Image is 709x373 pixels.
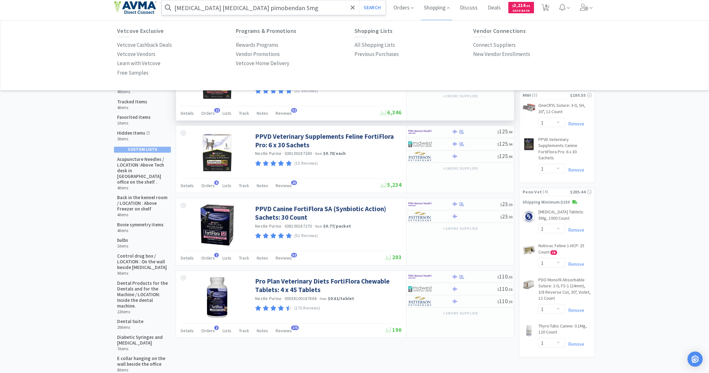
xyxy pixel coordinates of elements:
span: · [282,151,283,156]
span: $ [500,215,502,219]
h6: 4 items [117,212,168,217]
a: 6 [539,6,552,11]
h5: Back in the kennel room / LOCATION : Above Freezer on shelf [117,195,168,212]
span: . 09 [508,202,512,207]
span: Track [239,255,249,261]
img: d0aaf9118dfb4ba0be06f1c38b1dd5d8_335815.jpeg [197,277,238,318]
p: (52 Reviews) [294,88,318,95]
h6: 1 items [117,244,128,249]
h5: Dental Suite [117,319,143,324]
h6: 22 items [117,309,168,315]
span: Track [239,328,249,333]
span: $ [497,299,499,304]
h6: 40 items [117,89,147,95]
span: Details [181,255,194,261]
span: 190 [385,326,402,333]
span: 52 [291,253,297,257]
span: 15 [291,180,297,185]
h6: 20 items [117,325,143,330]
span: 6 [214,180,219,185]
a: PPVD Veterinary Supplements Feline FortiFlora Pro: 6 x 30 Sachets [255,132,400,150]
span: 203 [385,254,402,261]
p: Vendor Promotions [236,50,280,58]
span: Lists [223,110,231,116]
p: (52 Reviews) [294,233,318,239]
div: $180.55 [570,92,592,99]
span: Notes [257,110,268,116]
a: All Shopping Lists [354,40,395,50]
span: 52 [291,108,297,113]
p: Connect Suppliers [473,41,516,49]
img: f6b2451649754179b5b4e0c70c3f7cb0_2.png [408,127,432,137]
span: Track [239,110,249,116]
button: Search [359,0,385,15]
strong: $0.70 / each [323,150,346,156]
a: Nestle Purina [255,150,281,156]
span: Orders [201,328,215,333]
span: Reviews [276,110,292,116]
img: 4dd14cff54a648ac9e977f0c5da9bc2e_5.png [408,284,432,294]
span: ( 4 ) [542,189,570,195]
strong: $0.61 / tablet [328,296,354,301]
span: . 55 [525,4,530,8]
img: c64c2cbb4ed442348e3e88a6b4ae8bef_157993.png [523,210,535,223]
span: Notes [257,183,268,188]
h5: Favorited Items [117,114,151,120]
span: 125 [497,152,512,160]
span: from [320,297,327,301]
span: Lists [223,255,231,261]
span: 110 [497,273,512,280]
span: . 36 [508,299,512,304]
p: All Shopping Lists [354,41,395,49]
span: $ [497,287,499,292]
a: Connect Suppliers [473,40,516,50]
a: Remove [565,261,584,267]
span: 038100187270 [285,223,312,229]
span: $ [500,202,502,207]
span: · [313,223,314,229]
span: Penn Vet [523,188,542,195]
a: OneCRYL Suture: 3-0, SH, 30", 12 Count [538,102,592,117]
p: (175 Reviews) [294,305,320,312]
p: Vetcove Vendors [117,50,155,58]
h6: 3 items [117,137,150,142]
span: 125 [497,140,512,147]
span: Track [239,183,249,188]
span: Orders [201,183,215,188]
button: +1more supplier [440,309,481,318]
h5: Bovie symmetry items [117,222,164,228]
img: 17e4cc05517f43cdb154deeab8b7ad53_158048.png [523,278,535,291]
div: Custom Lists [114,147,171,152]
img: d86b0f37373b490e83cd6bce7d13b029_382549.png [523,138,535,150]
span: · [282,296,283,301]
img: 426fb3b69f0c46bc825451fb7330bc78_158461.png [523,244,535,257]
a: Nobivac Feline 1-HCP: 25 Count CB [538,243,592,258]
img: 69882a434e0e4031bbe9f5848a6232a8_398574.png [197,132,238,173]
a: Previous Purchases [354,50,399,59]
img: f5e969b455434c6296c6d81ef179fa71_3.png [408,152,432,161]
span: 6,346 [380,109,402,116]
p: Learn with Vetcove [117,59,160,68]
h6: 9 items [117,271,168,276]
span: 110 [497,285,512,292]
h5: Acupuncture Needles / LOCATION :Above Tech desk in [GEOGRAPHIC_DATA] office on the shelf . [117,156,168,185]
a: Remove [565,307,584,313]
a: Nestle Purina [255,296,281,301]
span: Notes [257,255,268,261]
a: Free Samples [117,68,148,77]
span: . 36 [508,275,512,279]
span: $ [497,154,499,159]
span: CB [551,251,557,254]
p: Vetcove Home Delivery [236,59,289,68]
h5: bulbs [117,237,128,243]
img: ab08480c35304c38b78e2dce2ae2605b_173062.png [523,324,535,337]
span: Lists [223,183,231,188]
span: . 94 [508,130,512,134]
span: 3,214 [512,2,530,8]
img: f5e969b455434c6296c6d81ef179fa71_3.png [408,212,432,221]
span: Notes [257,328,268,333]
p: Shipping Minimum: $150 [519,199,595,206]
h6: 1 items [117,121,151,126]
h5: Hidden Items [117,130,150,136]
span: Orders [201,110,215,116]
